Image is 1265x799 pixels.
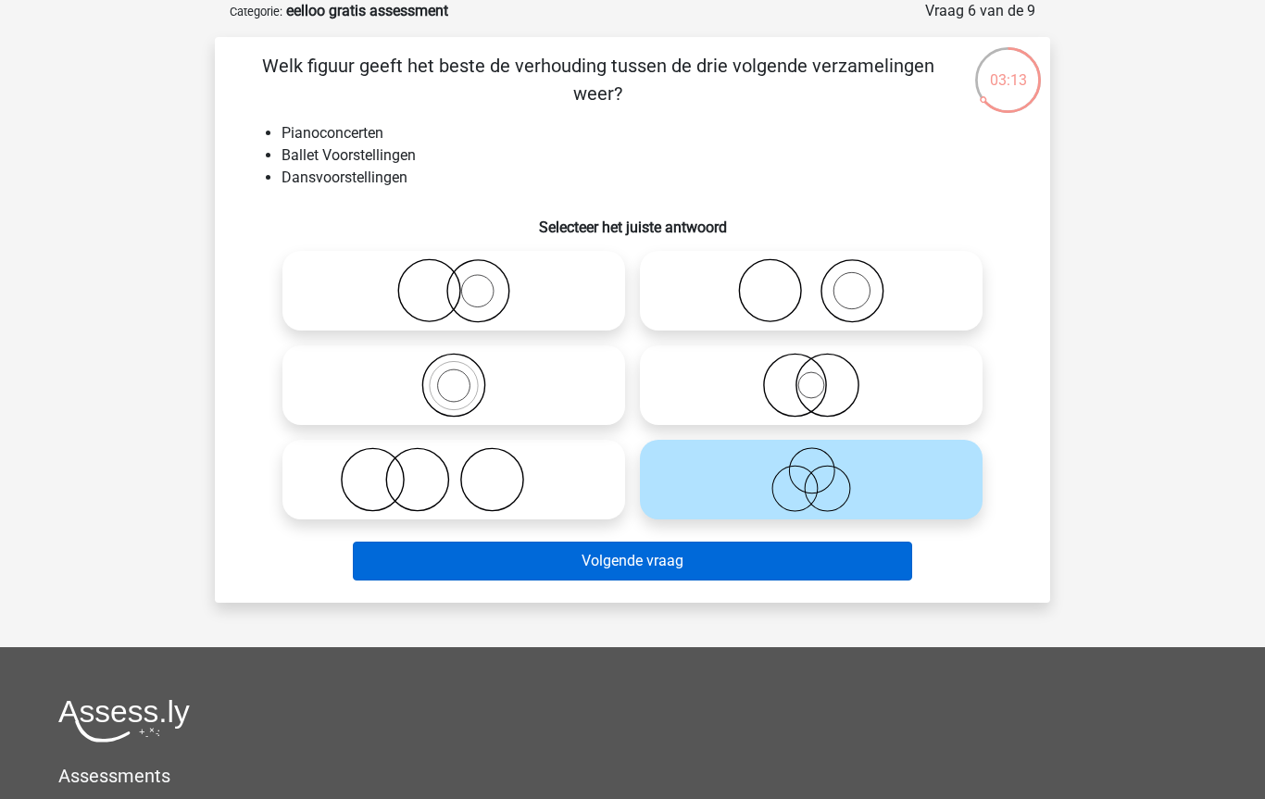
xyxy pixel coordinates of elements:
[58,699,190,743] img: Assessly logo
[353,542,913,581] button: Volgende vraag
[973,45,1043,92] div: 03:13
[230,5,282,19] small: Categorie:
[282,144,1021,167] li: Ballet Voorstellingen
[286,2,448,19] strong: eelloo gratis assessment
[244,52,951,107] p: Welk figuur geeft het beste de verhouding tussen de drie volgende verzamelingen weer?
[282,167,1021,189] li: Dansvoorstellingen
[282,122,1021,144] li: Pianoconcerten
[244,204,1021,236] h6: Selecteer het juiste antwoord
[58,765,1207,787] h5: Assessments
